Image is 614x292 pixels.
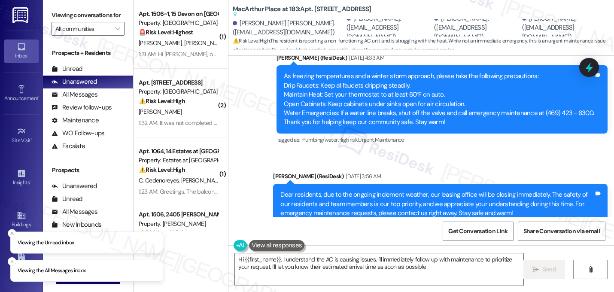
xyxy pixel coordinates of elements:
div: [PERSON_NAME]. ([EMAIL_ADDRESS][DOMAIN_NAME]) [434,14,520,42]
button: Send [523,260,565,279]
textarea: Hi {{first_name}}, I understand the AC is causing issues. I'll immediately follow [235,253,523,286]
div: Apt. 1064, 14 Estates at [GEOGRAPHIC_DATA] [139,147,218,156]
div: Unread [52,195,82,204]
button: Close toast [8,257,16,266]
button: Close toast [8,229,16,237]
label: Viewing conversations for [52,9,125,22]
div: 1:32 AM: It was not completed at all. Sprinkler pipe still needs to be repaired. [139,119,326,127]
a: Buildings [4,208,39,231]
div: Apt. 1506~1, 15 Devon on [GEOGRAPHIC_DATA] [139,9,218,18]
button: Get Conversation Link [443,222,513,241]
a: Insights • [4,166,39,189]
div: Escalate [52,142,85,151]
div: All Messages [52,90,97,99]
div: All Messages [52,207,97,216]
span: Share Conversation via email [523,227,600,236]
b: MacArthur Place at 183: Apt. [STREET_ADDRESS] [233,5,371,19]
input: All communities [55,22,111,36]
div: Dear residents, due to the ongoing inclement weather, our leasing office will be closing immediat... [280,190,594,218]
strong: 🚨 Risk Level: Highest [139,28,193,36]
i:  [115,25,120,32]
a: Inbox [4,40,39,63]
div: Property: [GEOGRAPHIC_DATA] on [GEOGRAPHIC_DATA] [139,18,218,27]
strong: ⚠️ Risk Level: High [139,166,185,173]
div: Review follow-ups [52,103,112,112]
div: [DATE] 4:33 AM [347,53,384,62]
strong: ⚠️ Risk Level: High [139,229,185,237]
span: • [38,94,40,100]
div: Unanswered [52,77,97,86]
p: Viewing the All Messages inbox [18,267,86,275]
a: Leads [4,251,39,274]
div: Tagged as: [277,134,608,146]
div: 1:31 AM: Hi [PERSON_NAME], our rental contract ends on [DATE], we are not renewing the contract ,... [139,50,550,58]
div: Unanswered [52,182,97,191]
span: C. Cedenoreyes [139,176,181,184]
div: WO Follow-ups [52,129,104,138]
div: Prospects + Residents [43,49,133,58]
strong: ⚠️ Risk Level: High [233,37,270,44]
div: New Inbounds [52,220,101,229]
span: [PERSON_NAME] [139,39,184,47]
span: Send [543,265,556,274]
div: As freezing temperatures and a winter storm approach, please take the following precautions: Drip... [284,72,594,127]
p: Viewing the Unread inbox [18,239,74,246]
span: • [30,178,31,184]
div: Apt. [STREET_ADDRESS] [139,78,218,87]
span: Urgent , [358,136,374,143]
span: Plumbing/water , [301,136,338,143]
div: Property: [PERSON_NAME] [139,219,218,228]
div: Apt. 1506, 2405 [PERSON_NAME] [139,210,218,219]
div: Prospects [43,166,133,175]
div: [PERSON_NAME] (ResiDesk) [273,172,608,184]
button: Share Conversation via email [518,222,605,241]
a: Site Visit • [4,124,39,147]
div: [PERSON_NAME] (ResiDesk) [277,53,608,65]
div: [DATE] 3:56 AM [344,172,381,181]
strong: ⚠️ Risk Level: High [139,97,185,105]
span: Get Conversation Link [448,227,508,236]
div: Property: Estates at [GEOGRAPHIC_DATA] [139,156,218,165]
div: Maintenance [52,116,99,125]
img: ResiDesk Logo [12,7,30,23]
i:  [587,266,594,273]
div: [PERSON_NAME]. ([EMAIL_ADDRESS][DOMAIN_NAME]) [347,14,432,42]
span: • [31,136,32,142]
div: [PERSON_NAME] [PERSON_NAME]. ([EMAIL_ADDRESS][DOMAIN_NAME]) [233,19,344,37]
div: Unread [52,64,82,73]
div: Property: [GEOGRAPHIC_DATA] [139,87,218,96]
i:  [532,266,539,273]
span: Maintenance [375,136,404,143]
span: [PERSON_NAME] [184,39,229,47]
div: [PERSON_NAME]. ([EMAIL_ADDRESS][DOMAIN_NAME]) [522,14,608,42]
span: : The resident is reporting a non-functioning AC unit and is struggling with the heat. While not ... [233,36,614,55]
span: High risk , [338,136,359,143]
span: [PERSON_NAME] [139,108,182,116]
span: [PERSON_NAME] [181,176,224,184]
